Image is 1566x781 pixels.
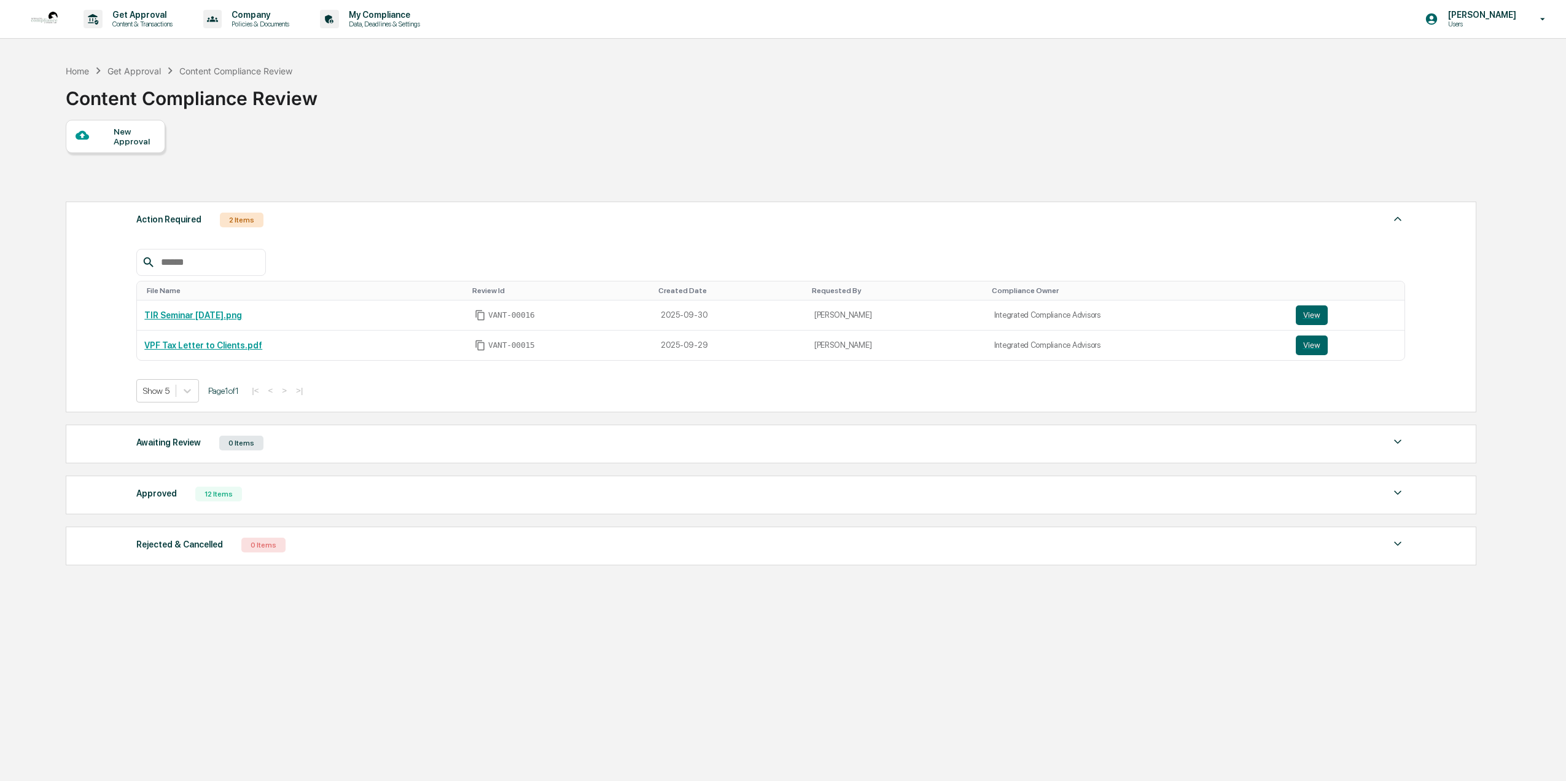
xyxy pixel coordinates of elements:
[103,20,179,28] p: Content & Transactions
[179,66,292,76] div: Content Compliance Review
[1390,211,1405,226] img: caret
[475,310,486,321] span: Copy Id
[1438,20,1522,28] p: Users
[1296,305,1397,325] a: View
[475,340,486,351] span: Copy Id
[144,310,242,320] a: TIR Seminar [DATE].png
[220,213,263,227] div: 2 Items
[1296,336,1328,355] button: View
[222,10,295,20] p: Company
[136,211,201,227] div: Action Required
[653,300,807,331] td: 2025-09-30
[987,331,1288,360] td: Integrated Compliance Advisors
[136,434,201,450] div: Awaiting Review
[114,127,155,146] div: New Approval
[807,300,987,331] td: [PERSON_NAME]
[992,286,1284,295] div: Toggle SortBy
[248,385,262,396] button: |<
[1390,485,1405,500] img: caret
[1296,305,1328,325] button: View
[147,286,462,295] div: Toggle SortBy
[208,386,239,396] span: Page 1 of 1
[66,77,317,109] div: Content Compliance Review
[812,286,982,295] div: Toggle SortBy
[1438,10,1522,20] p: [PERSON_NAME]
[219,436,263,450] div: 0 Items
[144,340,262,350] a: VPF Tax Letter to Clients.pdf
[488,310,535,320] span: VANT-00016
[265,385,277,396] button: <
[339,20,426,28] p: Data, Deadlines & Settings
[278,385,290,396] button: >
[136,485,177,501] div: Approved
[488,340,535,350] span: VANT-00015
[339,10,426,20] p: My Compliance
[807,331,987,360] td: [PERSON_NAME]
[136,536,223,552] div: Rejected & Cancelled
[653,331,807,360] td: 2025-09-29
[987,300,1288,331] td: Integrated Compliance Advisors
[1298,286,1400,295] div: Toggle SortBy
[29,4,59,34] img: logo
[1296,336,1397,355] a: View
[103,10,179,20] p: Get Approval
[658,286,802,295] div: Toggle SortBy
[292,385,306,396] button: >|
[195,487,242,501] div: 12 Items
[241,538,286,552] div: 0 Items
[107,66,161,76] div: Get Approval
[66,66,89,76] div: Home
[1390,434,1405,449] img: caret
[222,20,295,28] p: Policies & Documents
[472,286,649,295] div: Toggle SortBy
[1390,536,1405,551] img: caret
